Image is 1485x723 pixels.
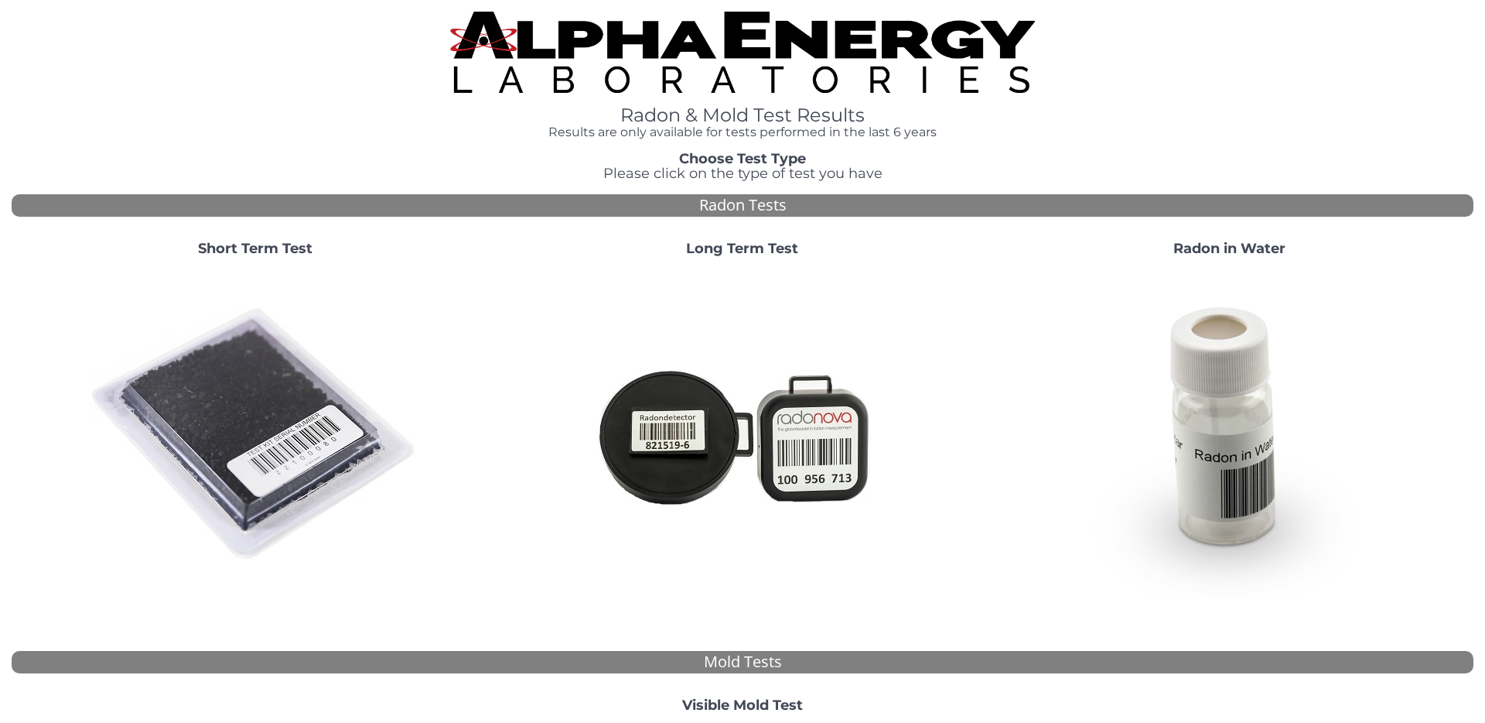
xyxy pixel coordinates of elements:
strong: Short Term Test [198,240,312,257]
img: RadoninWater.jpg [1063,269,1396,601]
h1: Radon & Mold Test Results [450,105,1035,125]
img: Radtrak2vsRadtrak3.jpg [576,269,909,601]
strong: Radon in Water [1173,240,1285,257]
img: TightCrop.jpg [450,12,1035,93]
img: ShortTerm.jpg [89,269,422,601]
strong: Long Term Test [686,240,798,257]
h4: Results are only available for tests performed in the last 6 years [450,125,1035,139]
span: Please click on the type of test you have [603,165,882,182]
div: Radon Tests [12,194,1473,217]
strong: Choose Test Type [679,150,806,167]
strong: Visible Mold Test [682,697,803,714]
div: Mold Tests [12,651,1473,673]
